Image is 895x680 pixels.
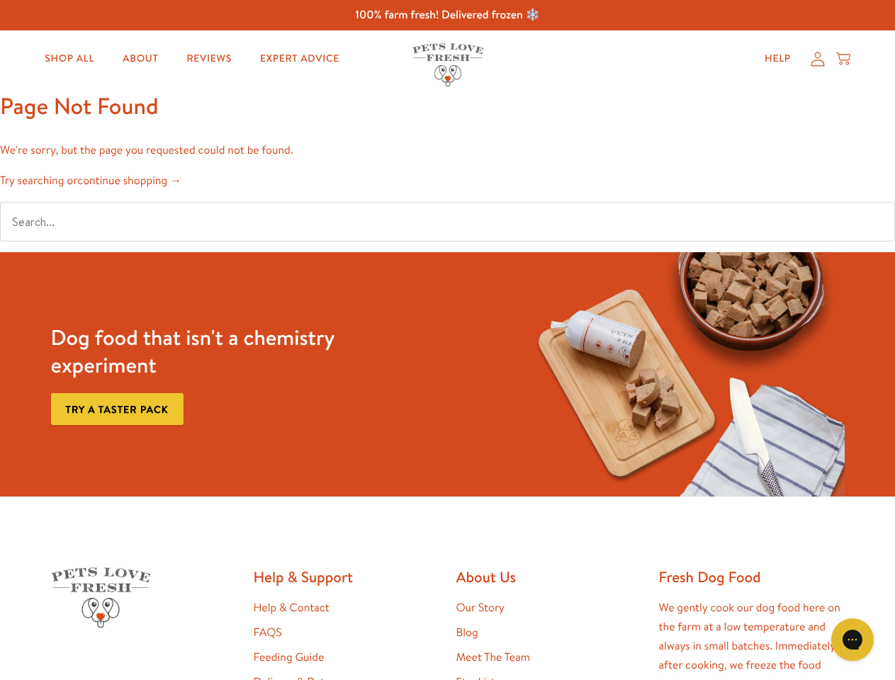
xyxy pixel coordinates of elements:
a: Try a taster pack [51,393,184,425]
a: continue shopping → [77,173,181,188]
a: Help & Contact [254,600,330,616]
a: Help [753,45,802,73]
a: About [111,45,169,73]
img: Pets Love Fresh [412,43,483,86]
a: Expert Advice [249,45,351,73]
a: Shop All [33,45,106,73]
a: Blog [456,625,478,640]
h2: About Us [456,567,642,586]
a: Our Story [456,600,505,616]
h3: Dog food that isn't a chemistry experiment [51,324,375,379]
img: Pets Love Fresh [51,567,150,628]
h2: Help & Support [254,567,439,586]
a: FAQS [254,625,282,640]
iframe: Gorgias live chat messenger [824,613,881,666]
a: Reviews [175,45,242,73]
a: Feeding Guide [254,650,325,665]
img: Fussy [520,252,844,497]
a: Meet The Team [456,650,530,665]
h2: Fresh Dog Food [659,567,845,586]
